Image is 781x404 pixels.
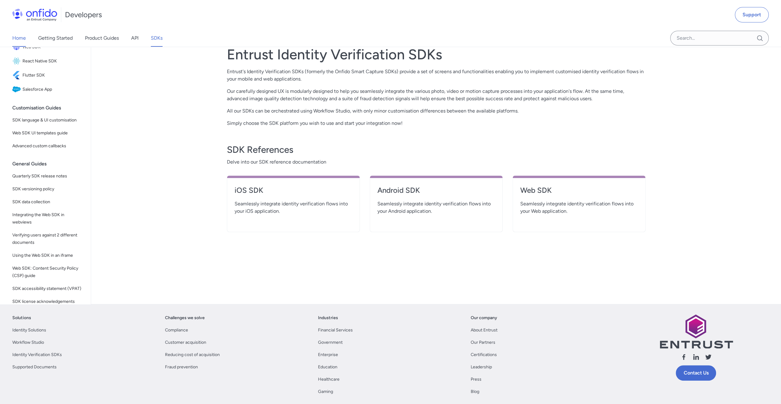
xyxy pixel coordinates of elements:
span: Integrating the Web SDK in webviews [12,211,83,226]
a: Press [471,376,481,383]
a: Gaming [318,388,333,395]
h1: Entrust Identity Verification SDKs [227,46,646,63]
span: SDK language & UI customisation [12,117,83,124]
a: Web SDK [520,185,638,200]
a: API [131,30,139,47]
a: SDK language & UI customisation [10,114,86,126]
img: IconSalesforce App [12,85,22,94]
span: Web SDK [22,43,83,51]
a: Leadership [471,363,492,371]
span: Seamlessly integrate identity verification flows into your iOS application. [235,200,352,215]
input: Onfido search input field [670,31,769,46]
a: IconSalesforce AppSalesforce App [10,83,86,96]
a: Financial Services [318,327,352,334]
a: Follow us facebook [680,353,687,363]
a: Getting Started [38,30,73,47]
a: Blog [471,388,479,395]
span: SDK data collection [12,198,83,206]
a: Product Guides [85,30,119,47]
img: IconWeb SDK [12,43,22,51]
a: Follow us linkedin [692,353,700,363]
a: Certifications [471,351,497,358]
a: IconWeb SDKWeb SDK [10,40,86,54]
a: Advanced custom callbacks [10,140,86,152]
span: SDK license acknowledgements [12,298,83,305]
a: Government [318,339,342,346]
h4: Android SDK [377,185,495,195]
a: Quarterly SDK release notes [10,170,86,182]
a: Supported Documents [12,363,57,371]
a: Our Partners [471,339,495,346]
span: Quarterly SDK release notes [12,172,83,180]
span: Delve into our SDK reference documentation [227,158,646,166]
p: Simply choose the SDK platform you wish to use and start your integration now! [227,120,646,127]
a: Web SDK UI templates guide [10,127,86,139]
span: Web SDK: Content Security Policy (CSP) guide [12,265,83,279]
a: Fraud prevention [165,363,198,371]
span: Seamlessly integrate identity verification flows into your Android application. [377,200,495,215]
a: Workflow Studio [12,339,44,346]
a: IconReact Native SDKReact Native SDK [10,54,86,68]
a: Web SDK: Content Security Policy (CSP) guide [10,262,86,282]
a: Our company [471,314,497,322]
a: Android SDK [377,185,495,200]
a: Reducing cost of acquisition [165,351,220,358]
a: SDK license acknowledgements [10,295,86,308]
span: Web SDK UI templates guide [12,129,83,137]
a: Solutions [12,314,31,322]
a: Support [735,7,769,22]
div: General Guides [12,158,88,170]
h1: Developers [65,10,102,20]
a: Identity Solutions [12,327,46,334]
a: IconFlutter SDKFlutter SDK [10,69,86,82]
a: SDK data collection [10,196,86,208]
a: Follow us X (Twitter) [705,353,712,363]
svg: Follow us facebook [680,353,687,361]
a: Contact Us [676,365,716,381]
span: Salesforce App [22,85,83,94]
a: Compliance [165,327,188,334]
a: Healthcare [318,376,339,383]
a: Using the Web SDK in an iframe [10,249,86,262]
h4: Web SDK [520,185,638,195]
svg: Follow us X (Twitter) [705,353,712,361]
a: About Entrust [471,327,497,334]
p: All our SDKs can be orchestrated using Workflow Studio, with only minor customisation differences... [227,107,646,115]
a: Verifying users against 2 different documents [10,229,86,249]
a: Industries [318,314,338,322]
span: Using the Web SDK in an iframe [12,252,83,259]
span: Verifying users against 2 different documents [12,232,83,246]
span: Flutter SDK [22,71,83,80]
a: Challenges we solve [165,314,205,322]
a: SDK versioning policy [10,183,86,195]
h4: iOS SDK [235,185,352,195]
a: Integrating the Web SDK in webviews [10,209,86,228]
a: Identity Verification SDKs [12,351,62,358]
span: SDK accessibility statement (VPAT) [12,285,83,292]
img: Entrust logo [659,314,733,348]
p: Our carefully designed UX is modularly designed to help you seamlessly integrate the various phot... [227,88,646,102]
a: Enterprise [318,351,338,358]
a: Customer acquisition [165,339,206,346]
span: React Native SDK [22,57,83,65]
a: SDKs [151,30,163,47]
span: SDK versioning policy [12,185,83,193]
img: Onfido Logo [12,9,57,21]
a: iOS SDK [235,185,352,200]
a: SDK accessibility statement (VPAT) [10,283,86,295]
span: Seamlessly integrate identity verification flows into your Web application. [520,200,638,215]
a: Home [12,30,26,47]
span: Advanced custom callbacks [12,142,83,150]
h3: SDK References [227,144,646,156]
div: Customisation Guides [12,102,88,114]
img: IconFlutter SDK [12,71,22,80]
p: Entrust's Identity Verification SDKs (formerly the Onfido Smart Capture SDKs) provide a set of sc... [227,68,646,83]
img: IconReact Native SDK [12,57,22,65]
svg: Follow us linkedin [692,353,700,361]
a: Education [318,363,337,371]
